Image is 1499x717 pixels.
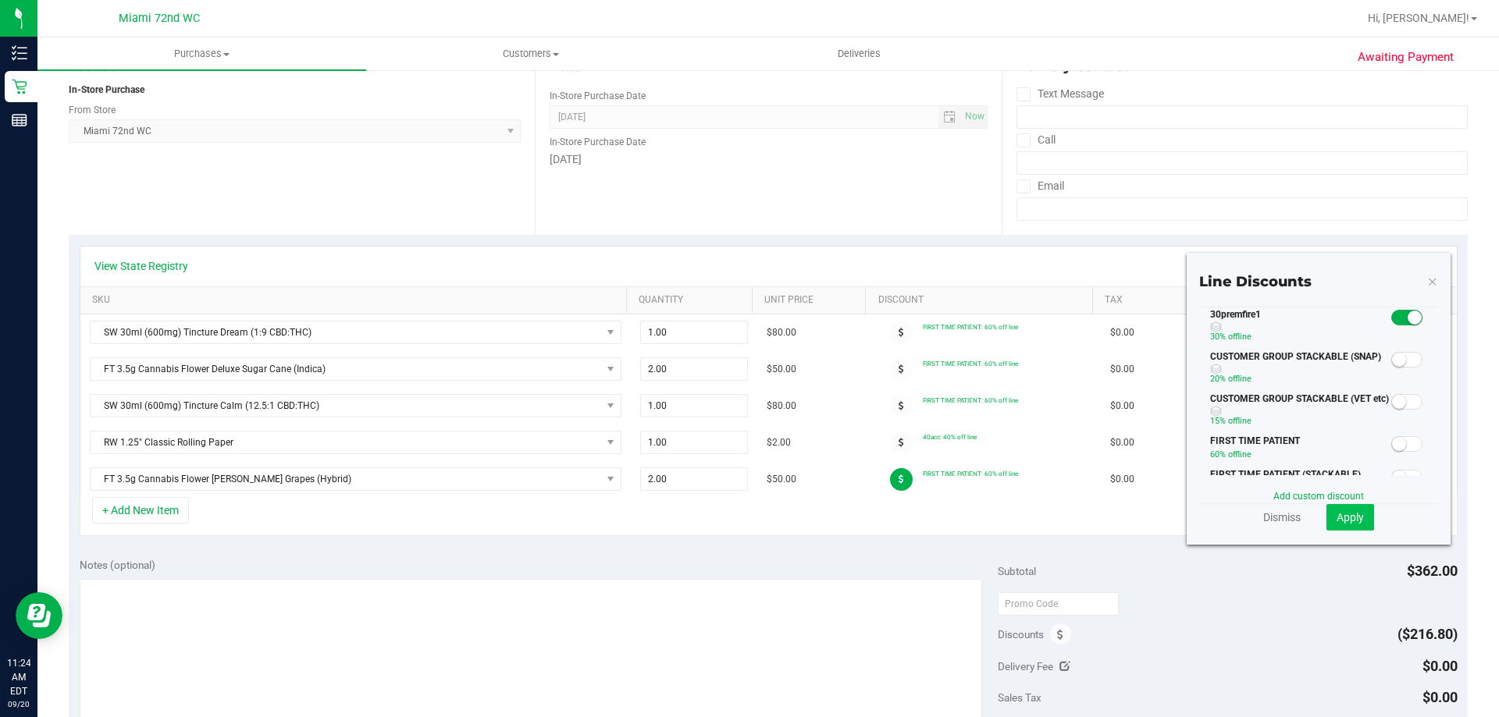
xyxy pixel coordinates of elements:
[12,79,27,94] inline-svg: Retail
[90,431,621,454] span: NO DATA FOUND
[367,47,694,61] span: Customers
[1210,372,1390,386] p: off
[1017,151,1468,175] input: Format: (999) 999-9999
[767,399,796,414] span: $80.00
[366,37,695,70] a: Customers
[91,321,601,343] span: SW 30ml (600mg) Tincture Dream (1:9 CBD:THC)
[16,592,62,639] iframe: Resource center
[641,321,748,343] input: 1.00
[90,321,621,344] span: NO DATA FOUND
[998,565,1036,577] span: Subtotal
[767,472,796,487] span: $50.00
[1210,332,1226,342] span: 30%
[119,12,200,25] span: Miami 72nd WC
[767,362,796,377] span: $50.00
[69,103,116,117] label: From Store
[1240,449,1252,460] span: line
[767,435,791,450] span: $2.00
[1368,12,1469,24] span: Hi, [PERSON_NAME]!
[1017,83,1104,105] label: Text Message
[1210,330,1390,344] p: off
[1240,416,1252,426] span: line
[923,323,1018,331] span: FIRST TIME PATIENT: 60% off line
[1263,509,1301,525] a: Dismiss
[1273,491,1364,502] a: Add custom discount
[923,360,1018,367] span: FIRST TIME PATIENT: 60% off line
[1199,467,1389,509] div: FIRST TIME PATIENT (STACKABLE)
[1199,273,1312,290] span: Line Discounts
[1110,399,1134,414] span: $0.00
[641,431,748,453] input: 1.00
[7,698,30,710] p: 09/20
[1199,392,1389,434] div: CUSTOMER GROUP STACKABLE (VET etc)
[1326,504,1374,531] button: Apply
[91,468,601,490] span: FT 3.5g Cannabis Flower [PERSON_NAME] Grapes (Hybrid)
[91,395,601,417] span: SW 30ml (600mg) Tincture Calm (12.5:1 CBD:THC)
[1110,435,1134,450] span: $0.00
[94,258,188,274] a: View State Registry
[1199,350,1389,392] div: CUSTOMER GROUP STACKABLE (SNAP)
[37,37,366,70] a: Purchases
[1210,364,1390,374] span: Discount can be combined with other discounts
[1017,129,1056,151] label: Call
[92,497,189,524] button: + Add New Item
[1110,472,1134,487] span: $0.00
[998,592,1119,616] input: Promo Code
[90,357,621,381] span: NO DATA FOUND
[1210,448,1390,462] p: off
[1105,294,1200,307] a: Tax
[998,620,1044,648] span: Discounts
[80,559,155,571] span: Notes (optional)
[878,294,1087,307] a: Discount
[767,325,796,340] span: $80.00
[641,358,748,380] input: 2.00
[1422,658,1458,674] span: $0.00
[91,358,601,380] span: FT 3.5g Cannabis Flower Deluxe Sugar Cane (Indica)
[7,656,30,698] p: 11:24 AM EDT
[1407,563,1458,579] span: $362.00
[1110,362,1134,377] span: $0.00
[998,660,1053,673] span: Delivery Fee
[817,47,902,61] span: Deliveries
[550,151,987,168] div: [DATE]
[923,470,1018,477] span: FIRST TIME PATIENT: 60% off line
[90,394,621,417] span: NO DATA FOUND
[69,84,144,95] strong: In-Store Purchase
[1059,661,1070,672] i: Edit Delivery Fee
[641,468,748,490] input: 2.00
[1337,511,1364,524] span: Apply
[12,112,27,128] inline-svg: Reports
[1240,374,1252,384] span: line
[12,45,27,61] inline-svg: Inventory
[550,135,646,149] label: In-Store Purchase Date
[1017,175,1064,197] label: Email
[641,395,748,417] input: 1.00
[1210,374,1226,384] span: 20%
[90,467,621,491] span: NO DATA FOUND
[1199,307,1389,350] div: 30premfire1
[764,294,860,307] a: Unit Price
[1210,416,1226,426] span: 15%
[550,89,646,103] label: In-Store Purchase Date
[998,691,1041,704] span: Sales Tax
[37,47,366,61] span: Purchases
[1210,406,1390,417] span: Discount can be combined with other discounts
[1210,414,1390,428] p: off
[1199,434,1389,467] div: FIRST TIME PATIENT
[1422,689,1458,705] span: $0.00
[639,294,746,307] a: Quantity
[92,294,621,307] a: SKU
[1398,626,1458,642] span: ($216.80)
[1240,332,1252,342] span: line
[923,396,1018,404] span: FIRST TIME PATIENT: 60% off line
[923,433,977,441] span: 40acc: 40% off line
[1210,321,1390,332] span: Discount can be combined with other discounts
[695,37,1024,70] a: Deliveries
[1110,325,1134,340] span: $0.00
[1210,449,1226,460] span: 60%
[1358,48,1454,66] span: Awaiting Payment
[1017,105,1468,129] input: Format: (999) 999-9999
[91,431,601,453] span: RW 1.25" Classic Rolling Paper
